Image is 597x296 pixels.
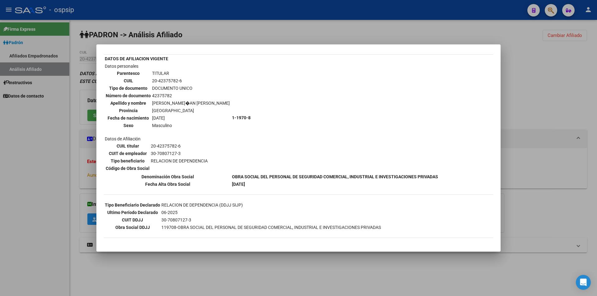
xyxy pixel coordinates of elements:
[152,122,230,129] td: Masculino
[232,115,251,120] b: 1-1970-8
[105,100,151,107] th: Apellido y nombre
[105,150,150,157] th: CUIT de empleador
[105,157,150,164] th: Tipo beneficiario
[576,275,591,290] div: Open Intercom Messenger
[152,92,230,99] td: 42375782
[161,202,381,208] td: RELACION DE DEPENDENCIA (DDJJ SIJP)
[152,100,230,107] td: [PERSON_NAME]�AN [PERSON_NAME]
[152,70,230,77] td: TITULAR
[105,70,151,77] th: Parentesco
[161,224,381,231] td: 119708-OBRA SOCIAL DEL PERSONAL DE SEGURIDAD COMERCIAL, INDUSTRIAL E INVESTIGACIONES PRIVADAS
[152,107,230,114] td: [GEOGRAPHIC_DATA]
[232,182,245,187] b: [DATE]
[232,174,438,179] b: OBRA SOCIAL DEL PERSONAL DE SEGURIDAD COMERCIAL, INDUSTRIAL E INVESTIGACIONES PRIVADAS
[104,63,231,173] td: Datos personales Datos de Afiliación
[105,115,151,121] th: Fecha de nacimiento
[105,165,150,172] th: Código de Obra Social
[105,122,151,129] th: Sexo
[161,209,381,216] td: 06-2025
[161,216,381,223] td: 30-70807127-3
[104,224,160,231] th: Obra Social DDJJ
[105,77,151,84] th: CUIL
[105,56,168,61] b: DATOS DE AFILIACION VIGENTE
[104,216,160,223] th: CUIT DDJJ
[104,202,160,208] th: Tipo Beneficiario Declarado
[104,209,160,216] th: Ultimo Período Declarado
[104,181,231,188] th: Fecha Alta Obra Social
[105,143,150,149] th: CUIL titular
[152,77,230,84] td: 20-42375782-6
[105,85,151,92] th: Tipo de documento
[150,143,208,149] td: 20-42375782-6
[105,107,151,114] th: Provincia
[152,115,230,121] td: [DATE]
[105,92,151,99] th: Número de documento
[150,150,208,157] td: 30-70807127-3
[152,85,230,92] td: DOCUMENTO UNICO
[150,157,208,164] td: RELACION DE DEPENDENCIA
[104,173,231,180] th: Denominación Obra Social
